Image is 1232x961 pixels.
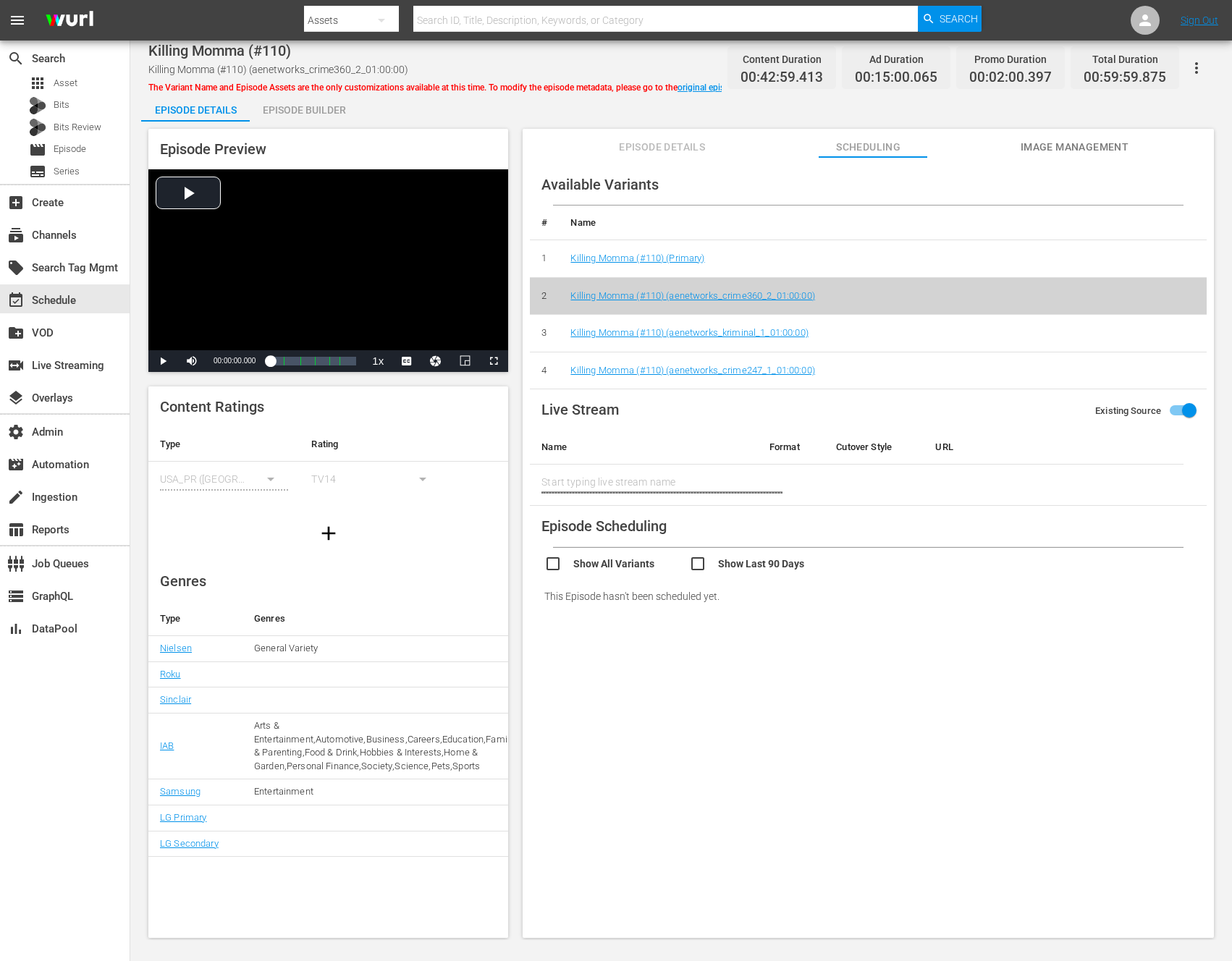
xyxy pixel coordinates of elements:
[7,50,25,67] span: Search
[7,292,25,309] span: Schedule
[824,430,924,465] th: Cutover Style
[530,315,559,352] td: 3
[160,740,174,751] a: IAB
[530,240,559,278] td: 1
[1084,49,1166,69] div: Total Duration
[29,97,46,114] div: Bits
[7,456,25,473] span: Automation
[9,12,26,29] span: menu
[969,49,1052,69] div: Promo Duration
[270,357,356,365] div: Progress Bar
[1181,14,1218,26] a: Sign Out
[242,601,526,636] th: Genres
[7,357,25,374] span: Live Streaming
[160,812,206,823] a: LG Primary
[918,6,982,32] button: Search
[1021,138,1129,156] span: Image Management
[924,430,1184,465] th: URL
[479,350,508,372] button: Fullscreen
[54,120,101,135] span: Bits Review
[148,82,741,93] span: The Variant Name and Episode Assets are the only customizations available at this time. To modify...
[148,427,508,507] table: simple table
[148,350,177,372] button: Play
[741,69,823,86] span: 00:42:59.413
[160,643,192,653] a: Nielsen
[530,352,559,389] td: 4
[160,572,206,590] span: Genres
[54,142,86,156] span: Episode
[35,4,104,38] img: ans4CAIJ8jUAAAAAAAAAAAAAAAAAAAAAAAAgQb4GAAAAAAAAAAAAAAAAAAAAAAAAJMjXAAAAAAAAAAAAAAAAAAAAAAAAgAT5G...
[814,138,923,156] span: Scheduling
[7,488,25,506] span: Ingestion
[1084,69,1166,86] span: 00:59:59.875
[160,694,191,705] a: Sinclair
[311,459,439,499] div: TV14
[570,365,814,376] a: Killing Momma (#110) (aenetworks_crime247_1_01:00:00)
[29,75,46,92] span: Asset
[160,838,219,849] a: LG Secondary
[54,98,69,112] span: Bits
[7,389,25,407] span: Overlays
[608,138,717,156] span: Episode Details
[541,517,667,535] span: Episode Scheduling
[530,430,758,465] th: Name
[141,93,250,122] button: Episode Details
[54,164,80,179] span: Series
[530,206,559,240] th: #
[177,350,206,372] button: Mute
[530,277,559,315] td: 2
[559,206,1207,240] th: Name
[758,430,825,465] th: Format
[29,163,46,180] span: Series
[741,49,823,69] div: Content Duration
[7,555,25,572] span: Job Queues
[530,576,1207,617] div: This Episode hasn't been scheduled yet.
[570,290,814,301] a: Killing Momma (#110) (aenetworks_crime360_2_01:00:00)
[7,588,25,605] span: GraphQL
[7,521,25,538] span: Reports
[7,423,25,441] span: Admin
[300,427,451,462] th: Rating
[7,259,25,276] span: Search Tag Mgmt
[7,324,25,342] span: VOD
[54,76,77,90] span: Asset
[421,350,450,372] button: Jump To Time
[969,69,1052,86] span: 00:02:00.397
[148,427,300,462] th: Type
[570,253,704,263] a: Killing Momma (#110) (Primary)
[392,350,421,372] button: Captions
[570,327,808,338] a: Killing Momma (#110) (aenetworks_kriminal_1_01:00:00)
[29,141,46,158] span: Episode
[363,350,392,372] button: Playback Rate
[29,119,46,136] div: Bits Review
[450,350,479,372] button: Picture-in-Picture
[855,49,937,69] div: Ad Duration
[148,42,291,59] span: Killing Momma (#110)
[541,176,659,193] span: Available Variants
[214,357,256,365] span: 00:00:00.000
[148,64,408,75] span: Killing Momma (#110) (aenetworks_crime360_2_01:00:00)
[141,93,250,127] div: Episode Details
[855,69,937,86] span: 00:15:00.065
[160,669,181,680] a: Roku
[7,620,25,638] span: DataPool
[7,227,25,244] span: Channels
[678,82,739,93] a: original episode
[541,401,619,418] span: Live Stream
[160,786,201,797] a: Samsung
[250,93,358,127] div: Episode Builder
[250,93,358,122] button: Episode Builder
[7,194,25,211] span: Create
[160,140,266,158] span: Episode Preview
[1095,404,1161,418] span: Existing Source
[160,459,288,499] div: USA_PR ([GEOGRAPHIC_DATA])
[148,169,508,372] div: Video Player
[148,601,242,636] th: Type
[940,6,978,32] span: Search
[160,398,264,415] span: Content Ratings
